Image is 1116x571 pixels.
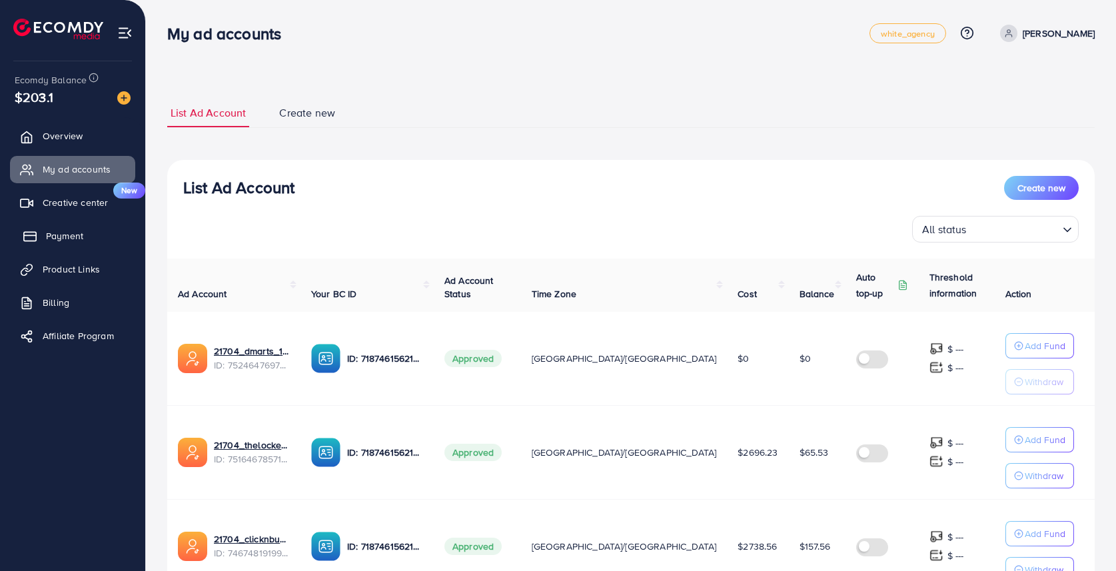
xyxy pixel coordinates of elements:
[178,532,207,561] img: ic-ads-acc.e4c84228.svg
[10,223,135,249] a: Payment
[444,350,502,367] span: Approved
[10,189,135,216] a: Creative centerNew
[183,178,294,197] h3: List Ad Account
[214,532,290,560] div: <span class='underline'>21704_clicknbuypk_1738658630816</span></br>7467481919945572369
[947,454,964,470] p: $ ---
[800,352,811,365] span: $0
[347,350,423,366] p: ID: 7187461562175750146
[532,540,717,553] span: [GEOGRAPHIC_DATA]/[GEOGRAPHIC_DATA]
[1017,181,1065,195] span: Create new
[178,344,207,373] img: ic-ads-acc.e4c84228.svg
[995,25,1095,42] a: [PERSON_NAME]
[929,454,943,468] img: top-up amount
[929,269,995,301] p: Threshold information
[117,25,133,41] img: menu
[214,344,290,372] div: <span class='underline'>21704_dmarts_1751968678379</span></br>7524647697966678024
[46,229,83,243] span: Payment
[947,529,964,545] p: $ ---
[912,216,1079,243] div: Search for option
[919,220,969,239] span: All status
[738,540,777,553] span: $2738.56
[10,322,135,349] a: Affiliate Program
[947,360,964,376] p: $ ---
[10,289,135,316] a: Billing
[1004,176,1079,200] button: Create new
[113,183,145,199] span: New
[1005,427,1074,452] button: Add Fund
[1005,463,1074,488] button: Withdraw
[929,342,943,356] img: top-up amount
[738,352,749,365] span: $0
[1025,468,1063,484] p: Withdraw
[13,19,103,39] img: logo
[167,24,292,43] h3: My ad accounts
[43,263,100,276] span: Product Links
[43,129,83,143] span: Overview
[444,444,502,461] span: Approved
[1025,338,1065,354] p: Add Fund
[347,538,423,554] p: ID: 7187461562175750146
[43,163,111,176] span: My ad accounts
[947,548,964,564] p: $ ---
[738,287,757,300] span: Cost
[1005,521,1074,546] button: Add Fund
[347,444,423,460] p: ID: 7187461562175750146
[869,23,946,43] a: white_agency
[214,452,290,466] span: ID: 7516467857187029008
[214,532,290,546] a: 21704_clicknbuypk_1738658630816
[929,360,943,374] img: top-up amount
[311,344,340,373] img: ic-ba-acc.ded83a64.svg
[43,296,69,309] span: Billing
[1025,432,1065,448] p: Add Fund
[947,435,964,451] p: $ ---
[881,29,935,38] span: white_agency
[532,352,717,365] span: [GEOGRAPHIC_DATA]/[GEOGRAPHIC_DATA]
[929,548,943,562] img: top-up amount
[311,438,340,467] img: ic-ba-acc.ded83a64.svg
[214,438,290,466] div: <span class='underline'>21704_thelocketlab_1750064069407</span></br>7516467857187029008
[214,358,290,372] span: ID: 7524647697966678024
[856,269,895,301] p: Auto top-up
[947,341,964,357] p: $ ---
[311,287,357,300] span: Your BC ID
[800,540,831,553] span: $157.56
[800,446,829,459] span: $65.53
[117,91,131,105] img: image
[1005,369,1074,394] button: Withdraw
[214,344,290,358] a: 21704_dmarts_1751968678379
[532,287,576,300] span: Time Zone
[43,196,108,209] span: Creative center
[971,217,1057,239] input: Search for option
[214,546,290,560] span: ID: 7467481919945572369
[10,123,135,149] a: Overview
[444,538,502,555] span: Approved
[1005,333,1074,358] button: Add Fund
[1025,526,1065,542] p: Add Fund
[178,438,207,467] img: ic-ads-acc.e4c84228.svg
[15,87,53,107] span: $203.1
[1023,25,1095,41] p: [PERSON_NAME]
[10,256,135,283] a: Product Links
[214,438,290,452] a: 21704_thelocketlab_1750064069407
[311,532,340,561] img: ic-ba-acc.ded83a64.svg
[1059,511,1106,561] iframe: Chat
[178,287,227,300] span: Ad Account
[1025,374,1063,390] p: Withdraw
[1005,287,1032,300] span: Action
[800,287,835,300] span: Balance
[929,436,943,450] img: top-up amount
[43,329,114,342] span: Affiliate Program
[15,73,87,87] span: Ecomdy Balance
[444,274,494,300] span: Ad Account Status
[279,105,335,121] span: Create new
[532,446,717,459] span: [GEOGRAPHIC_DATA]/[GEOGRAPHIC_DATA]
[929,530,943,544] img: top-up amount
[171,105,246,121] span: List Ad Account
[738,446,778,459] span: $2696.23
[10,156,135,183] a: My ad accounts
